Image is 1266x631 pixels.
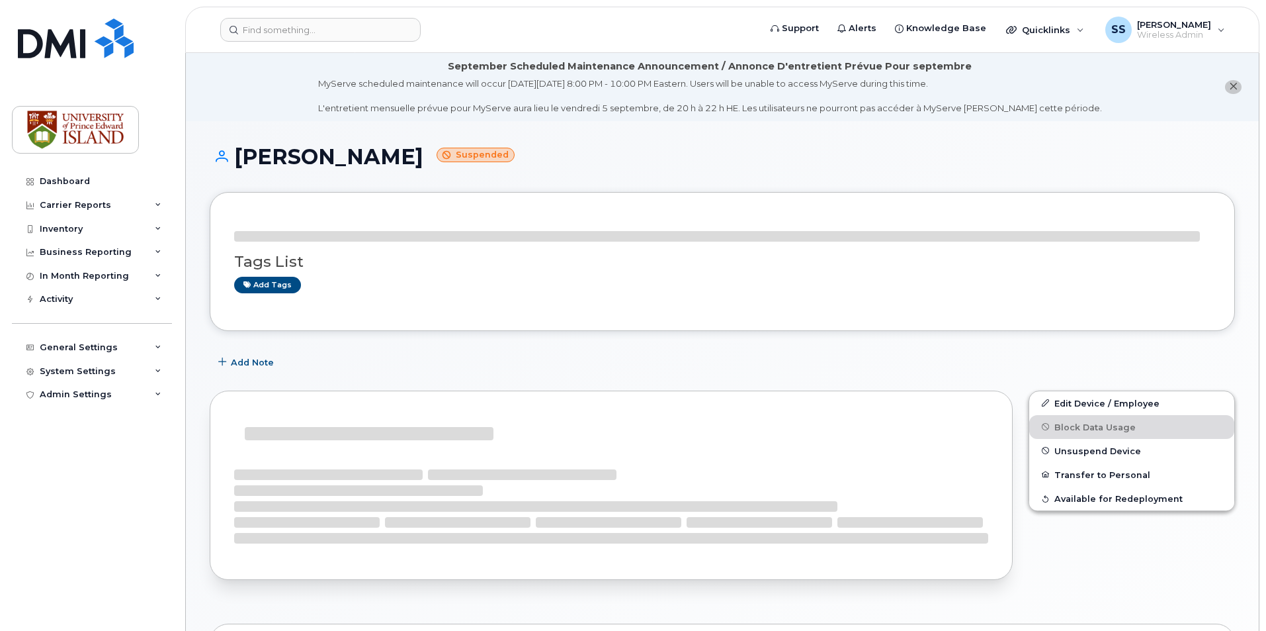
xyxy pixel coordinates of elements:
[1029,391,1234,415] a: Edit Device / Employee
[1029,487,1234,510] button: Available for Redeployment
[1029,463,1234,487] button: Transfer to Personal
[231,356,274,369] span: Add Note
[1029,439,1234,463] button: Unsuspend Device
[1054,446,1141,456] span: Unsuspend Device
[1225,80,1242,94] button: close notification
[210,351,285,375] button: Add Note
[1054,494,1183,504] span: Available for Redeployment
[234,277,301,293] a: Add tags
[318,77,1102,115] div: MyServe scheduled maintenance will occur [DATE][DATE] 8:00 PM - 10:00 PM Eastern. Users will be u...
[210,145,1235,168] h1: [PERSON_NAME]
[448,60,972,73] div: September Scheduled Maintenance Announcement / Annonce D'entretient Prévue Pour septembre
[437,148,515,163] small: Suspended
[234,254,1210,270] h3: Tags List
[1029,415,1234,439] button: Block Data Usage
